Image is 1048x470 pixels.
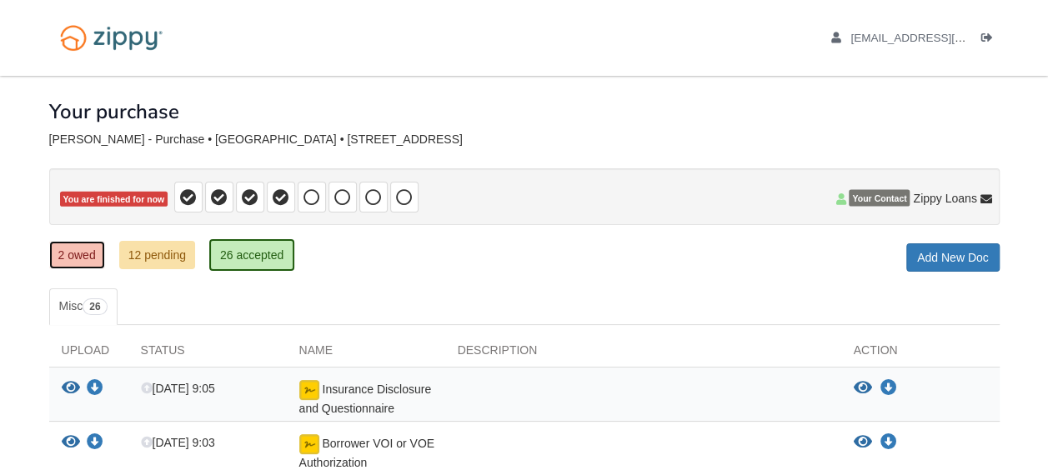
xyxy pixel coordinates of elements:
div: [PERSON_NAME] - Purchase • [GEOGRAPHIC_DATA] • [STREET_ADDRESS] [49,132,1000,147]
span: chiltonjp26@gmail.com [850,32,1041,44]
div: Name [287,342,445,367]
button: View Borrower VOI or VOE Authorization [62,434,80,452]
button: View Insurance Disclosure and Questionnaire [854,380,872,397]
a: Log out [981,32,1000,48]
a: Add New Doc [906,243,1000,272]
span: Your Contact [849,190,910,207]
a: Download Insurance Disclosure and Questionnaire [880,382,897,395]
span: You are finished for now [60,192,168,207]
a: Download Borrower VOI or VOE Authorization [880,436,897,449]
span: [DATE] 9:05 [141,382,215,395]
div: Status [128,342,287,367]
span: Zippy Loans [913,190,976,207]
div: Action [841,342,1000,367]
a: 26 accepted [209,239,294,271]
img: Document accepted [299,434,319,454]
a: Download Insurance Disclosure and Questionnaire [87,382,103,396]
a: Download Borrower VOI or VOE Authorization [87,437,103,450]
span: [DATE] 9:03 [141,436,215,449]
button: View Borrower VOI or VOE Authorization [854,434,872,451]
img: Document accepted [299,380,319,400]
a: Misc [49,288,118,325]
span: Borrower VOI or VOE Authorization [299,437,434,469]
button: View Insurance Disclosure and Questionnaire [62,380,80,397]
img: Logo [49,17,173,59]
a: 2 owed [49,241,105,269]
a: 12 pending [119,241,195,269]
div: Description [445,342,841,367]
span: Insurance Disclosure and Questionnaire [299,382,432,415]
a: edit profile [831,32,1042,48]
span: 26 [83,298,107,315]
div: Upload [49,342,128,367]
h1: Your purchase [49,101,179,122]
